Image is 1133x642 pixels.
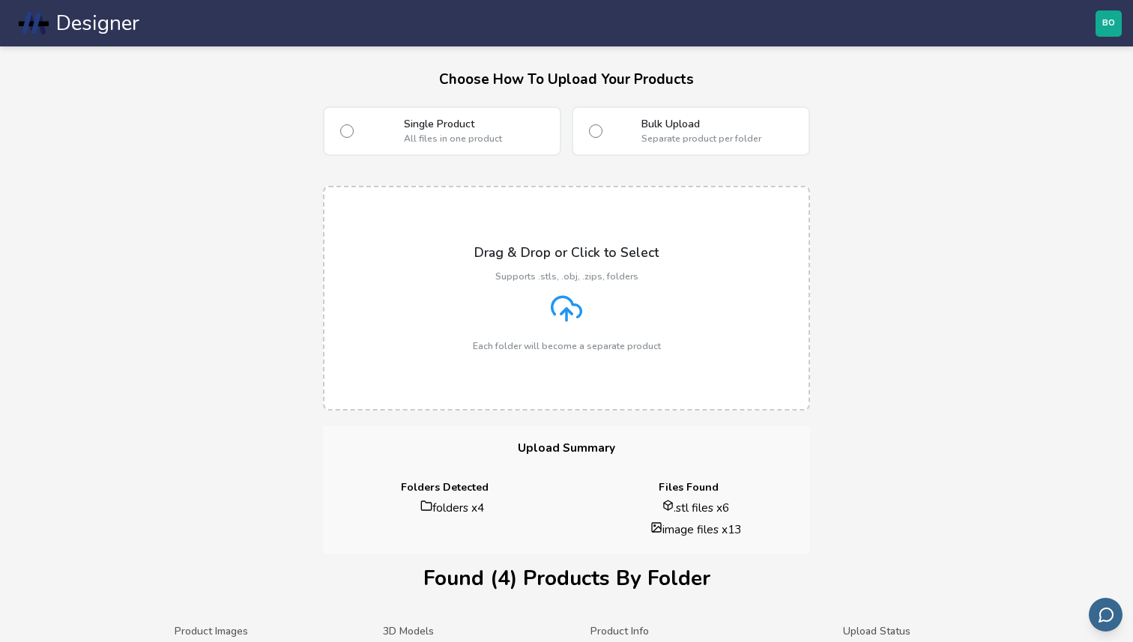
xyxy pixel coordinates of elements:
[404,133,502,144] small: All files in one product
[404,118,502,130] strong: Single Product
[641,118,761,130] strong: Bulk Upload
[1102,19,1115,28] span: BO
[348,500,556,515] li: folders x 4
[592,521,800,537] li: image files x 13
[473,341,661,351] p: Each folder will become a separate product
[641,133,761,144] small: Separate product per folder
[333,482,556,494] h4: Folders Detected
[1096,10,1122,37] button: BO
[323,426,810,471] h3: Upload Summary
[577,482,800,494] h4: Files Found
[592,500,800,515] li: .stl files x 6
[11,7,147,39] a: Designer
[340,124,354,138] input: Single ProductAll files in one product
[495,271,638,282] p: Supports .stls, .obj, .zips, folders
[113,567,1020,590] h1: Found ( 4 ) Products By Folder
[474,245,659,260] p: Drag & Drop or Click to Select
[589,124,602,138] input: Bulk UploadSeparate product per folder
[113,68,1020,91] h3: Choose How To Upload Your Products
[1089,598,1123,632] button: Send feedback via email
